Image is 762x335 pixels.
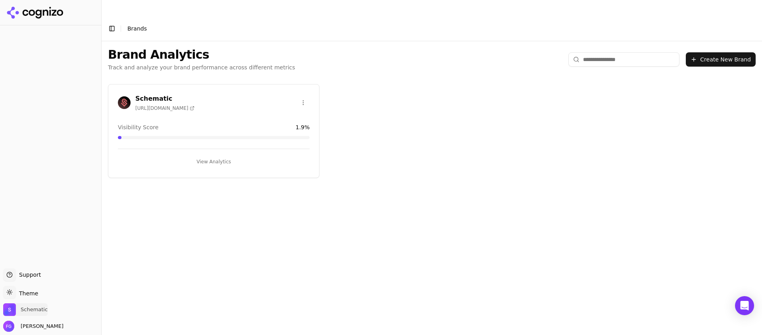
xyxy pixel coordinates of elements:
[735,296,754,315] div: Open Intercom Messenger
[16,271,41,279] span: Support
[16,290,38,297] span: Theme
[118,96,131,109] img: Schematic
[135,105,194,111] span: [URL][DOMAIN_NAME]
[108,48,295,62] h1: Brand Analytics
[108,63,295,71] p: Track and analyze your brand performance across different metrics
[3,321,63,332] button: Open user button
[118,123,158,131] span: Visibility Score
[118,155,310,168] button: View Analytics
[3,303,16,316] img: Schematic
[3,321,14,332] img: Fynn Glover
[127,25,147,33] nav: breadcrumb
[17,323,63,330] span: [PERSON_NAME]
[21,306,48,313] span: Schematic
[296,123,310,131] span: 1.9 %
[686,52,756,67] button: Create New Brand
[135,94,194,103] h3: Schematic
[3,303,48,316] button: Open organization switcher
[127,25,147,32] span: Brands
